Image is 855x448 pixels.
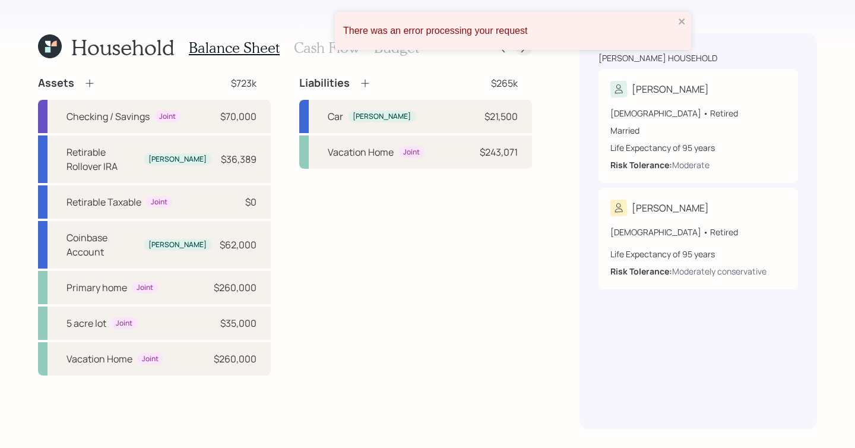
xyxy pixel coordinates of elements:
div: There was an error processing your request [343,26,674,36]
div: $21,500 [484,109,518,124]
div: Primary home [66,280,127,295]
div: Life Expectancy of 95 years [610,141,786,154]
div: $260,000 [214,352,256,366]
div: Joint [151,197,167,207]
b: Risk Tolerance: [610,159,672,171]
div: Vacation Home [328,145,394,159]
button: close [678,17,686,28]
div: Joint [142,354,159,364]
div: Vacation Home [66,352,132,366]
div: $70,000 [220,109,256,124]
div: Retirable Rollover IRA [66,145,139,173]
div: [DEMOGRAPHIC_DATA] • Retired [610,226,786,238]
div: Coinbase Account [66,231,139,259]
div: Joint [403,147,420,157]
b: Risk Tolerance: [610,266,672,277]
h4: Liabilities [299,77,350,90]
div: $243,071 [480,145,518,159]
div: [PERSON_NAME] [148,154,207,165]
div: Joint [116,318,132,329]
div: Retirable Taxable [66,195,141,209]
div: Checking / Savings [66,109,150,124]
div: [PERSON_NAME] household [598,52,717,64]
h3: Cash Flow [294,39,360,56]
div: 5 acre lot [66,316,106,330]
div: Moderately conservative [672,265,767,277]
div: Joint [159,112,176,122]
div: Life Expectancy of 95 years [610,248,786,260]
div: Married [610,124,786,137]
div: $62,000 [220,238,256,252]
div: [PERSON_NAME] [632,82,709,96]
div: $36,389 [221,152,256,166]
div: [DEMOGRAPHIC_DATA] • Retired [610,107,786,119]
div: [PERSON_NAME] [632,201,709,215]
div: $265k [491,76,518,90]
div: [PERSON_NAME] [148,240,207,250]
div: Joint [137,283,153,293]
div: $723k [231,76,256,90]
h3: Balance Sheet [189,39,280,56]
div: Moderate [672,159,710,171]
h4: Assets [38,77,74,90]
div: $0 [245,195,256,209]
div: Car [328,109,343,124]
div: [PERSON_NAME] [353,112,411,122]
h1: Household [71,34,175,60]
div: $35,000 [220,316,256,330]
div: $260,000 [214,280,256,295]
